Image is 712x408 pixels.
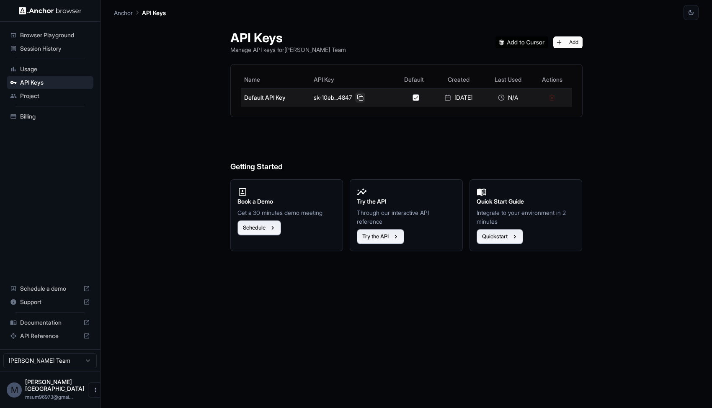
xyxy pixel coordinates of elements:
span: API Keys [20,78,90,87]
div: Support [7,295,93,309]
span: Support [20,298,80,306]
h1: API Keys [230,30,346,45]
div: Billing [7,110,93,123]
img: Anchor Logo [19,7,82,15]
p: Integrate to your environment in 2 minutes [477,208,575,226]
p: Manage API keys for [PERSON_NAME] Team [230,45,346,54]
div: Project [7,89,93,103]
h2: Try the API [357,197,456,206]
div: Usage [7,62,93,76]
span: MR. Masum [25,378,85,392]
div: [DATE] [437,93,480,102]
button: Schedule [237,220,281,235]
span: API Reference [20,332,80,340]
th: Default [395,71,433,88]
p: API Keys [142,8,166,17]
th: Name [241,71,311,88]
button: Add [553,36,583,48]
button: Quickstart [477,229,523,244]
div: Browser Playground [7,28,93,42]
h2: Book a Demo [237,197,336,206]
div: API Keys [7,76,93,89]
nav: breadcrumb [114,8,166,17]
th: API Key [310,71,395,88]
span: Schedule a demo [20,284,80,293]
span: Billing [20,112,90,121]
span: Documentation [20,318,80,327]
div: API Reference [7,329,93,343]
div: Schedule a demo [7,282,93,295]
span: Browser Playground [20,31,90,39]
p: Anchor [114,8,133,17]
button: Try the API [357,229,404,244]
button: Copy API key [355,93,365,103]
td: Default API Key [241,88,311,107]
span: msum96973@gmail.com [25,394,73,400]
p: Through our interactive API reference [357,208,456,226]
img: Add anchorbrowser MCP server to Cursor [495,36,548,48]
div: sk-10eb...4847 [314,93,392,103]
div: Documentation [7,316,93,329]
div: N/A [487,93,529,102]
span: Session History [20,44,90,53]
span: Project [20,92,90,100]
h2: Quick Start Guide [477,197,575,206]
div: M [7,382,22,398]
th: Created [433,71,484,88]
th: Last Used [484,71,532,88]
div: Session History [7,42,93,55]
h6: Getting Started [230,127,583,173]
button: Open menu [88,382,103,398]
th: Actions [532,71,572,88]
p: Get a 30 minutes demo meeting [237,208,336,217]
span: Usage [20,65,90,73]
